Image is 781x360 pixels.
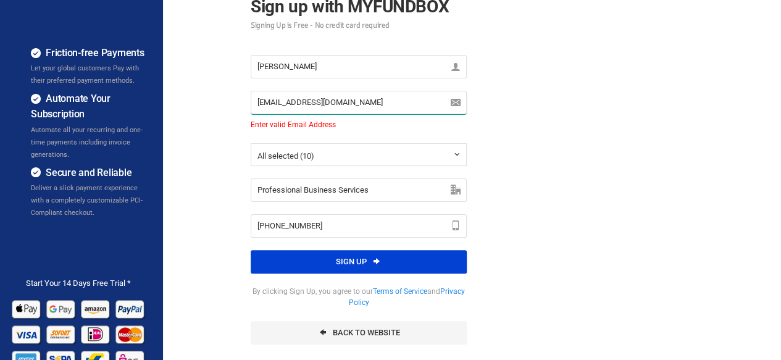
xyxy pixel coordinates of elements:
[251,22,467,30] small: Signing Up is Free - No credit card required
[114,321,147,346] img: Mastercard Pay
[31,126,143,159] span: Automate all your recurring and one-time payments including invoice generations.
[251,119,467,130] span: Enter valid Email Address
[251,178,467,202] input: Other *
[45,321,78,346] img: Sofort Pay
[10,321,43,346] img: Visa
[80,296,112,321] img: Amazon
[251,91,467,114] input: E-Mail *
[373,287,427,296] a: Terms of Service
[31,184,143,217] span: Deliver a slick payment experience with a completely customizable PCI-Compliant checkout.
[251,143,467,166] button: All selected (10)
[257,151,314,161] span: All selected (10)
[31,46,144,61] h4: Friction-free Payments
[45,296,78,321] img: Google Pay
[251,250,467,274] button: Sign up
[31,64,139,85] span: Let your global customers Pay with their preferred payment methods.
[31,165,144,181] h4: Secure and Reliable
[251,286,467,309] span: By clicking Sign Up, you agree to our and
[80,321,112,346] img: Ideal Pay
[251,214,467,238] input: Phone *
[251,321,467,345] a: Back To Website
[31,91,144,122] h4: Automate Your Subscription
[114,296,147,321] img: Paypal
[10,296,43,321] img: Apple Pay
[251,55,467,78] input: Name *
